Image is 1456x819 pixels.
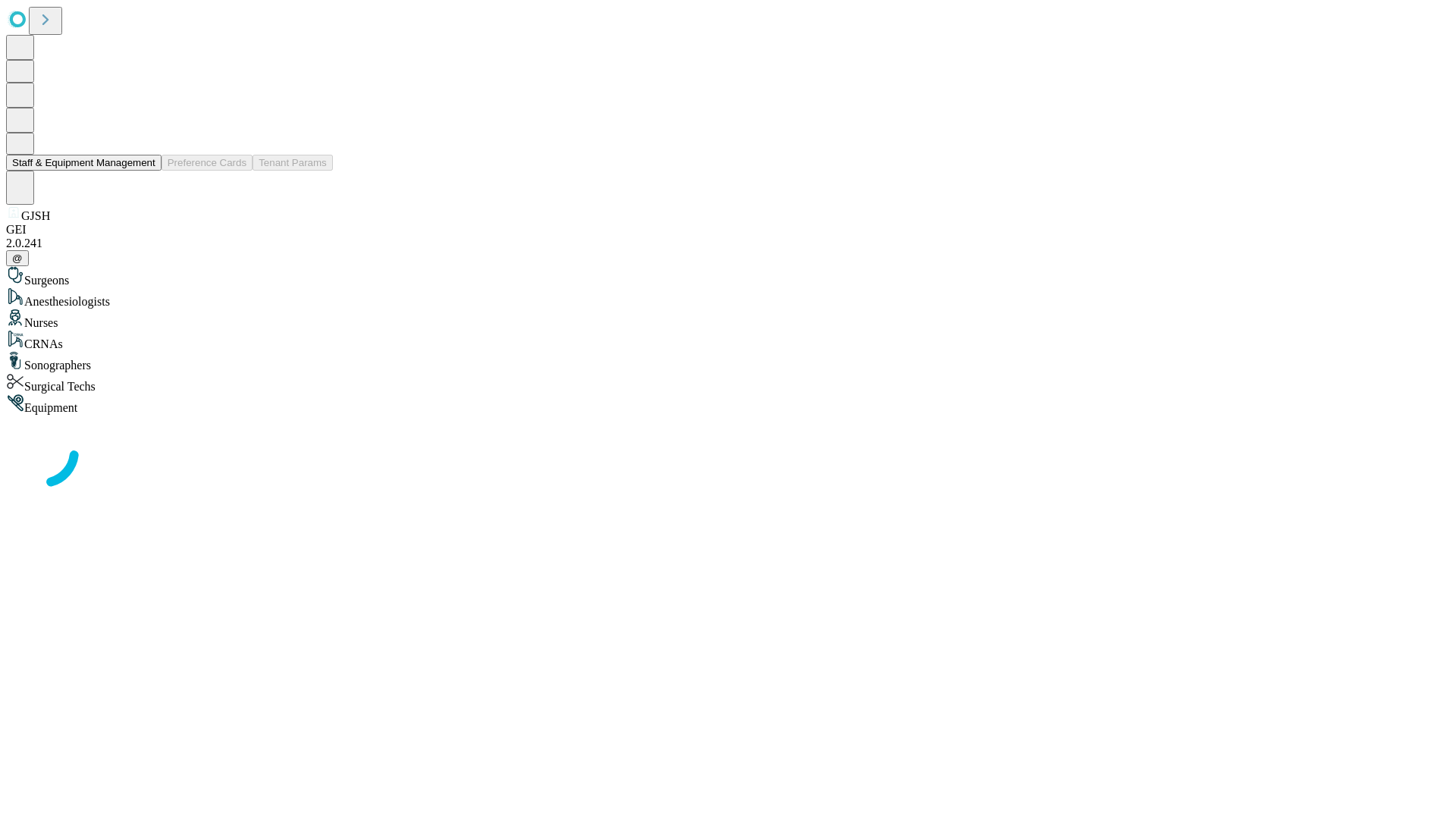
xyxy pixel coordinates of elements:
[6,266,1450,287] div: Surgeons
[6,155,162,171] button: Staff & Equipment Management
[6,287,1450,309] div: Anesthesiologists
[21,209,50,222] span: GJSH
[6,309,1450,330] div: Nurses
[6,394,1450,415] div: Equipment
[6,237,1450,250] div: 2.0.241
[6,351,1450,372] div: Sonographers
[6,330,1450,351] div: CRNAs
[6,250,29,266] button: @
[12,253,23,264] span: @
[6,372,1450,394] div: Surgical Techs
[6,223,1450,237] div: GEI
[253,155,333,171] button: Tenant Params
[162,155,253,171] button: Preference Cards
